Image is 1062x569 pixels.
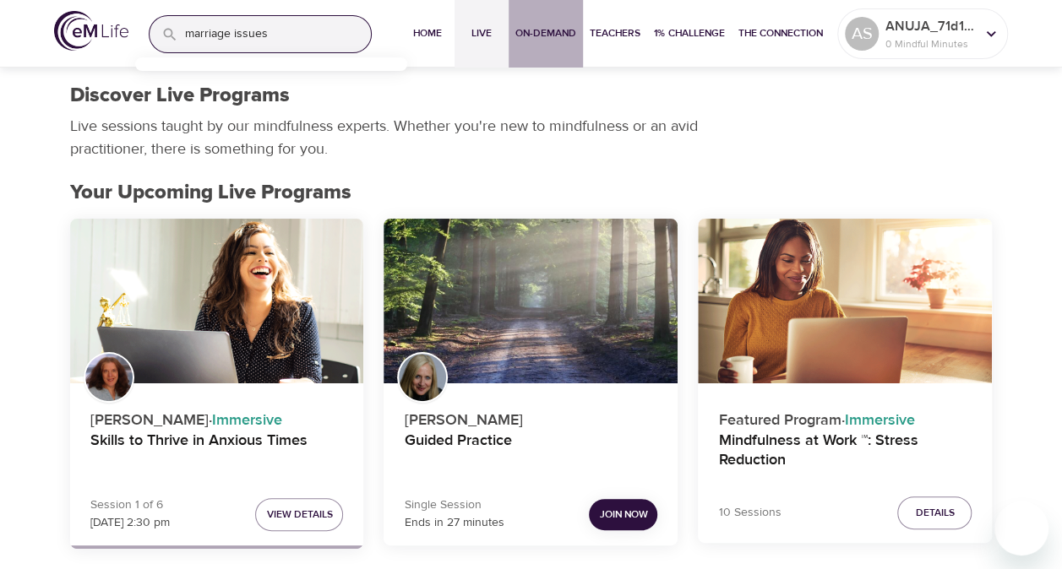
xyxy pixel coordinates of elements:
[718,402,972,431] p: Featured Program ·
[845,17,879,51] div: AS
[70,115,704,160] p: Live sessions taught by our mindfulness experts. Whether you're new to mindfulness or an avid pra...
[844,410,914,430] span: Immersive
[915,504,954,522] span: Details
[404,402,657,431] p: [PERSON_NAME]
[897,496,972,529] button: Details
[404,431,657,472] h4: Guided Practice
[718,504,781,522] p: 10 Sessions
[212,410,282,430] span: Immersive
[654,24,725,42] span: 1% Challenge
[590,24,640,42] span: Teachers
[738,24,823,42] span: The Connection
[90,402,344,431] p: [PERSON_NAME] ·
[718,431,972,472] h4: Mindfulness at Work ™: Stress Reduction
[70,84,290,108] h1: Discover Live Programs
[599,506,647,523] span: Join Now
[90,496,170,514] p: Session 1 of 6
[885,16,975,36] p: ANUJA_71d1e0
[90,514,170,532] p: [DATE] 2:30 pm
[994,501,1048,555] iframe: Button to launch messaging window
[255,498,343,531] button: View Details
[589,499,657,530] button: Join Now
[54,11,128,51] img: logo
[185,16,371,52] input: Find programs, teachers, etc...
[515,24,576,42] span: On-Demand
[698,219,992,384] button: Mindfulness at Work ™: Stress Reduction
[461,24,502,42] span: Live
[384,219,678,384] button: Guided Practice
[70,219,364,384] button: Skills to Thrive in Anxious Times
[407,24,448,42] span: Home
[404,496,504,514] p: Single Session
[266,506,332,523] span: View Details
[885,36,975,51] p: 0 Mindful Minutes
[404,514,504,532] p: Ends in 27 minutes
[90,431,344,472] h4: Skills to Thrive in Anxious Times
[70,181,993,205] h2: Your Upcoming Live Programs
